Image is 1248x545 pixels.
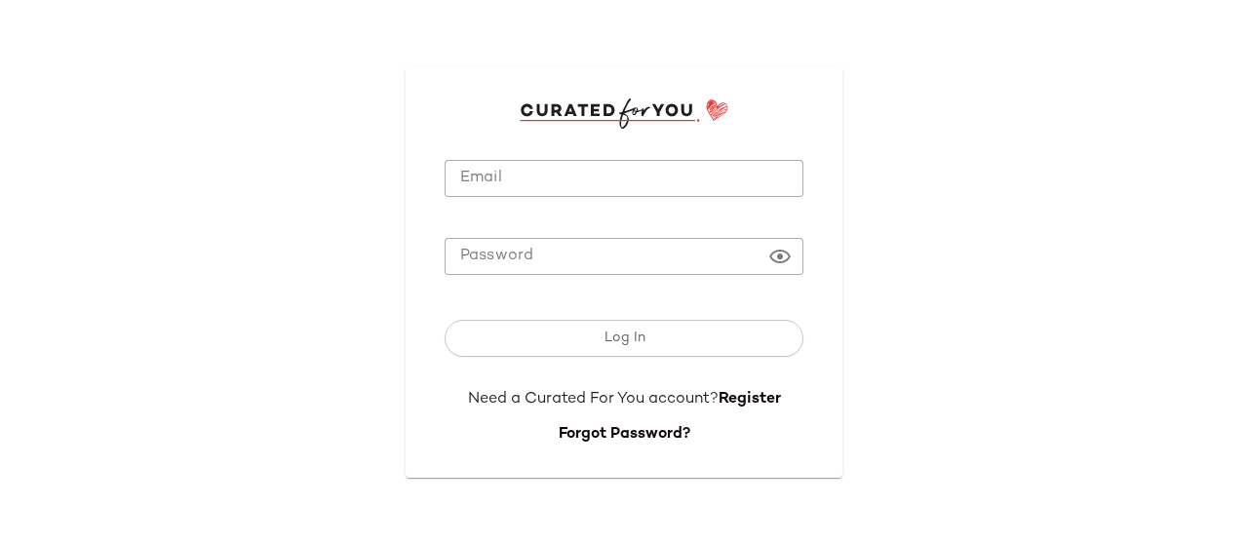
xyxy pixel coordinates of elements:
span: Log In [603,331,644,346]
a: Forgot Password? [559,426,690,443]
span: Need a Curated For You account? [468,391,719,408]
button: Log In [445,320,803,357]
a: Register [719,391,781,408]
img: cfy_login_logo.DGdB1djN.svg [520,98,729,128]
